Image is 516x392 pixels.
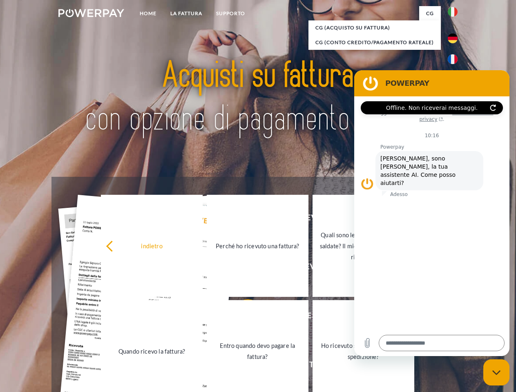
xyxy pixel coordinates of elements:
[106,345,198,356] div: Quando ricevo la fattura?
[448,54,458,64] img: fr
[209,6,252,21] a: Supporto
[163,6,209,21] a: LA FATTURA
[448,7,458,17] img: it
[133,6,163,21] a: Home
[78,39,438,156] img: title-powerpay_it.svg
[308,20,441,35] a: CG (Acquisto su fattura)
[313,195,414,297] a: Quali sono le fatture non ancora saldate? Il mio pagamento è stato ricevuto?
[308,35,441,50] a: CG (Conto Credito/Pagamento rateale)
[317,340,409,362] div: Ho ricevuto solo una parte della spedizione?
[212,240,304,251] div: Perché ho ricevuto una fattura?
[106,240,198,251] div: indietro
[354,70,509,356] iframe: Finestra di messaggistica
[58,9,124,17] img: logo-powerpay-white.svg
[419,6,441,21] a: CG
[212,340,304,362] div: Entro quando devo pagare la fattura?
[448,33,458,43] img: de
[483,359,509,385] iframe: Pulsante per aprire la finestra di messaggistica, conversazione in corso
[317,229,409,262] div: Quali sono le fatture non ancora saldate? Il mio pagamento è stato ricevuto?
